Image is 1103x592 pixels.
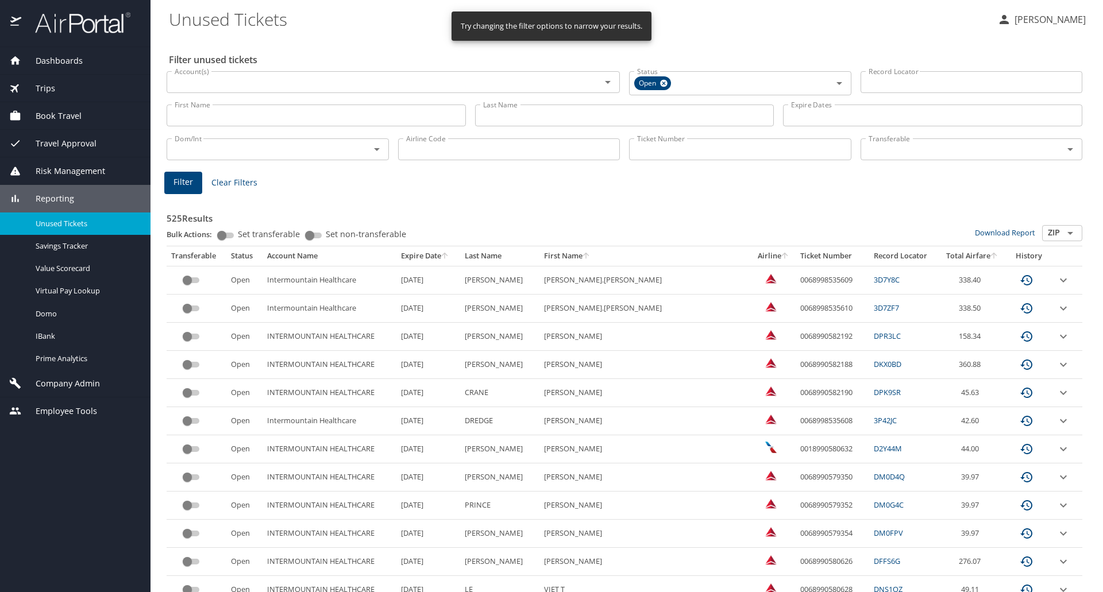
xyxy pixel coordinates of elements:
button: sort [583,253,591,260]
span: IBank [36,331,137,342]
button: expand row [1056,470,1070,484]
button: Open [369,141,385,157]
span: Dashboards [21,55,83,67]
td: Intermountain Healthcare [263,266,396,294]
td: 0068990582192 [796,323,869,351]
th: First Name [539,246,751,266]
td: [PERSON_NAME] [460,266,539,294]
span: Employee Tools [21,405,97,417]
td: INTERMOUNTAIN HEALTHCARE [263,492,396,520]
span: Savings Tracker [36,241,137,251]
td: Open [226,295,263,323]
img: Delta Airlines [765,470,777,481]
button: Open [1062,225,1078,241]
td: 360.88 [938,351,1006,379]
td: [PERSON_NAME] [539,323,751,351]
td: Intermountain Healthcare [263,295,396,323]
button: expand row [1056,386,1070,400]
span: Unused Tickets [36,218,137,229]
button: Open [1062,141,1078,157]
td: Open [226,351,263,379]
td: 42.60 [938,407,1006,435]
td: 0068990579354 [796,520,869,548]
td: [PERSON_NAME] [539,492,751,520]
button: expand row [1056,442,1070,456]
td: INTERMOUNTAIN HEALTHCARE [263,379,396,407]
td: 0068998535609 [796,266,869,294]
td: DREDGE [460,407,539,435]
button: expand row [1056,301,1070,315]
td: Open [226,463,263,492]
td: [DATE] [396,520,460,548]
th: Expire Date [396,246,460,266]
td: Intermountain Healthcare [263,407,396,435]
td: 0068998535610 [796,295,869,323]
a: DM0FPV [874,528,903,538]
td: 0068990580626 [796,548,869,576]
span: Company Admin [21,377,100,390]
img: Delta Airlines [765,385,777,397]
span: Clear Filters [211,176,257,190]
h2: Filter unused tickets [169,51,1085,69]
td: [DATE] [396,351,460,379]
td: [PERSON_NAME] [539,463,751,492]
td: Open [226,407,263,435]
td: [PERSON_NAME] [539,435,751,463]
span: Set non-transferable [326,230,406,238]
div: Open [634,76,671,90]
td: [DATE] [396,379,460,407]
td: 338.40 [938,266,1006,294]
td: Open [226,323,263,351]
span: Trips [21,82,55,95]
td: [PERSON_NAME] [539,520,751,548]
span: Prime Analytics [36,353,137,364]
td: INTERMOUNTAIN HEALTHCARE [263,435,396,463]
td: INTERMOUNTAIN HEALTHCARE [263,351,396,379]
span: Travel Approval [21,137,97,150]
td: INTERMOUNTAIN HEALTHCARE [263,520,396,548]
th: Airline [751,246,796,266]
td: Open [226,435,263,463]
button: sort [441,253,449,260]
button: expand row [1056,414,1070,428]
span: Risk Management [21,165,105,177]
th: Last Name [460,246,539,266]
td: 0068990582190 [796,379,869,407]
td: [DATE] [396,435,460,463]
td: Open [226,492,263,520]
td: [PERSON_NAME] [460,520,539,548]
img: American Airlines [765,442,777,453]
td: [PERSON_NAME] [460,463,539,492]
td: [DATE] [396,266,460,294]
td: [PERSON_NAME].[PERSON_NAME] [539,295,751,323]
td: 0018990580632 [796,435,869,463]
td: Open [226,520,263,548]
td: CRANE [460,379,539,407]
div: Try changing the filter options to narrow your results. [461,15,642,37]
button: Open [600,74,616,90]
td: 0068990579350 [796,463,869,492]
a: DPR3LC [874,331,901,341]
td: 44.00 [938,435,1006,463]
td: PRINCE [460,492,539,520]
button: expand row [1056,273,1070,287]
td: [PERSON_NAME] [460,435,539,463]
span: Reporting [21,192,74,205]
td: Open [226,266,263,294]
td: [DATE] [396,295,460,323]
th: Ticket Number [796,246,869,266]
button: Clear Filters [207,172,262,194]
img: Delta Airlines [765,413,777,425]
td: [PERSON_NAME] [460,548,539,576]
a: DKX0BD [874,359,901,369]
img: Delta Airlines [765,273,777,284]
button: Open [831,75,847,91]
td: Open [226,548,263,576]
td: [PERSON_NAME] [539,407,751,435]
a: D2Y44M [874,443,902,454]
td: INTERMOUNTAIN HEALTHCARE [263,548,396,576]
a: 3D7Y8C [874,274,900,285]
img: Delta Airlines [765,498,777,509]
td: [DATE] [396,492,460,520]
div: Transferable [171,251,222,261]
